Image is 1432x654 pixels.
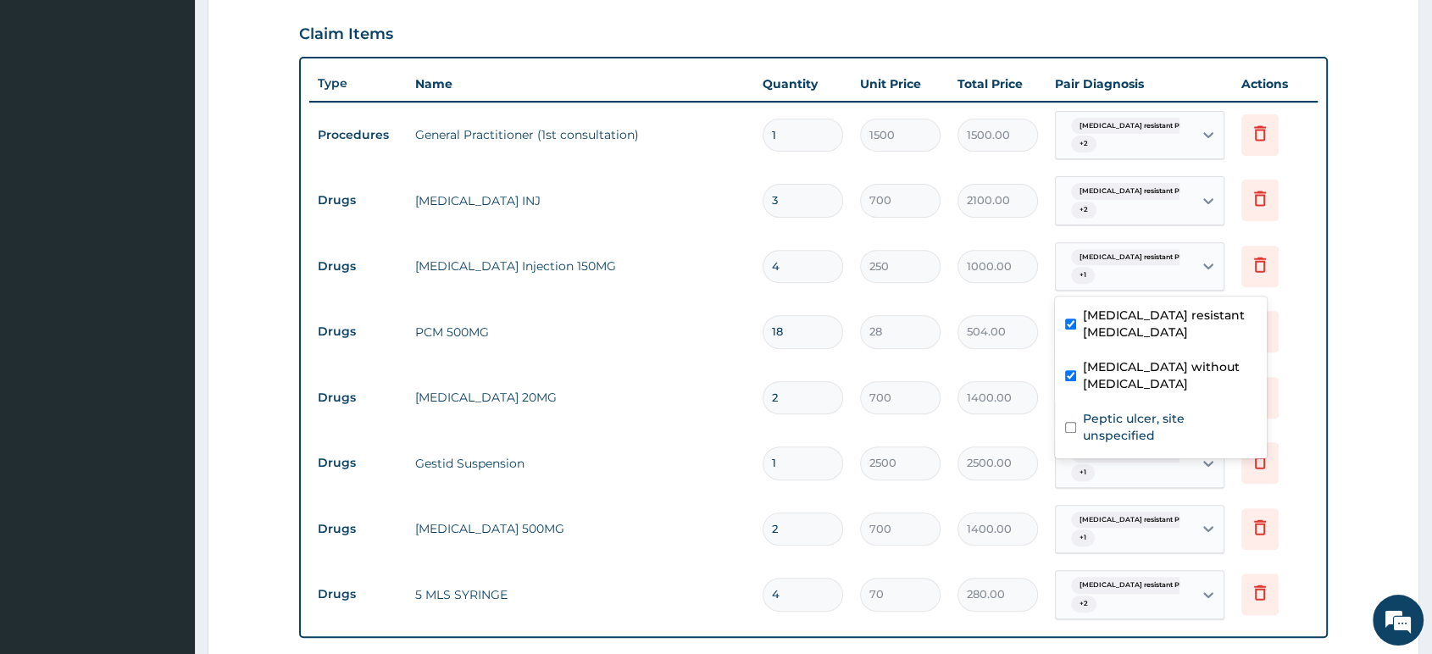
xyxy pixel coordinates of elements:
[407,446,754,480] td: Gestid Suspension
[1071,249,1220,266] span: [MEDICAL_DATA] resistant Plasmodi...
[1071,118,1220,135] span: [MEDICAL_DATA] resistant Plasmodi...
[88,95,285,117] div: Chat with us now
[1071,267,1095,284] span: + 1
[1083,410,1257,444] label: Peptic ulcer, site unspecified
[407,512,754,546] td: [MEDICAL_DATA] 500MG
[407,184,754,218] td: [MEDICAL_DATA] INJ
[1071,464,1095,481] span: + 1
[309,251,407,282] td: Drugs
[98,213,234,385] span: We're online!
[309,513,407,545] td: Drugs
[407,118,754,152] td: General Practitioner (1st consultation)
[407,315,754,349] td: PCM 500MG
[309,185,407,216] td: Drugs
[1083,307,1257,341] label: [MEDICAL_DATA] resistant [MEDICAL_DATA]
[852,67,949,101] th: Unit Price
[407,67,754,101] th: Name
[1071,202,1096,219] span: + 2
[299,25,393,44] h3: Claim Items
[31,85,69,127] img: d_794563401_company_1708531726252_794563401
[1233,67,1318,101] th: Actions
[1071,512,1220,529] span: [MEDICAL_DATA] resistant Plasmodi...
[309,447,407,479] td: Drugs
[309,579,407,610] td: Drugs
[754,67,852,101] th: Quantity
[8,463,323,522] textarea: Type your message and hit 'Enter'
[309,382,407,413] td: Drugs
[309,68,407,99] th: Type
[309,119,407,151] td: Procedures
[278,8,319,49] div: Minimize live chat window
[949,67,1046,101] th: Total Price
[1046,67,1233,101] th: Pair Diagnosis
[1071,529,1095,546] span: + 1
[407,380,754,414] td: [MEDICAL_DATA] 20MG
[1071,183,1220,200] span: [MEDICAL_DATA] resistant Plasmodi...
[1071,577,1220,594] span: [MEDICAL_DATA] resistant Plasmodi...
[1071,596,1096,612] span: + 2
[309,316,407,347] td: Drugs
[407,249,754,283] td: [MEDICAL_DATA] Injection 150MG
[407,578,754,612] td: 5 MLS SYRINGE
[1071,136,1096,152] span: + 2
[1083,358,1257,392] label: [MEDICAL_DATA] without [MEDICAL_DATA]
